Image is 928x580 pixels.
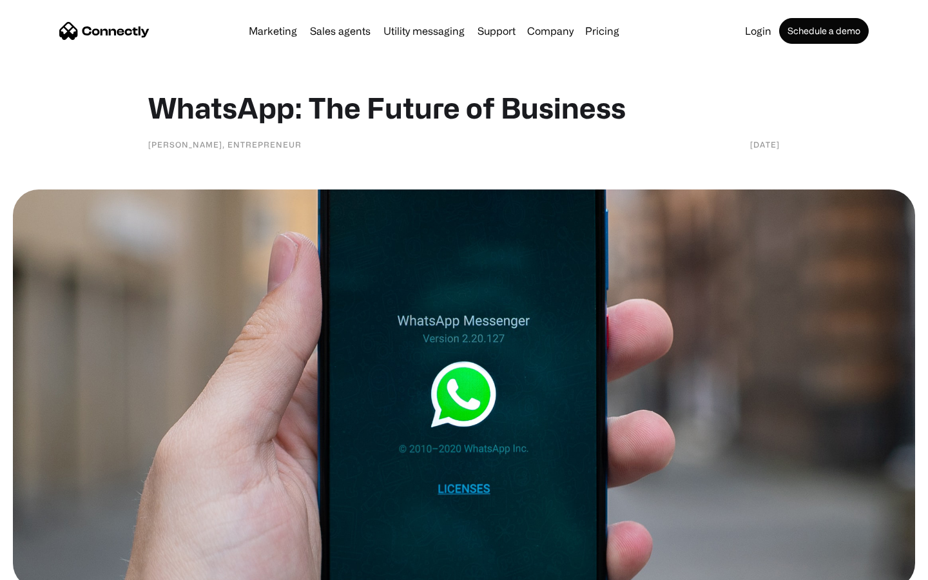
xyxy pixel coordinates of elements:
div: Company [523,22,577,40]
a: Sales agents [305,26,376,36]
div: [DATE] [750,138,780,151]
a: Support [472,26,521,36]
aside: Language selected: English [13,557,77,575]
a: Marketing [244,26,302,36]
a: Pricing [580,26,624,36]
div: Company [527,22,574,40]
a: home [59,21,150,41]
ul: Language list [26,557,77,575]
h1: WhatsApp: The Future of Business [148,90,780,125]
div: [PERSON_NAME], Entrepreneur [148,138,302,151]
a: Login [740,26,777,36]
a: Utility messaging [378,26,470,36]
a: Schedule a demo [779,18,869,44]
